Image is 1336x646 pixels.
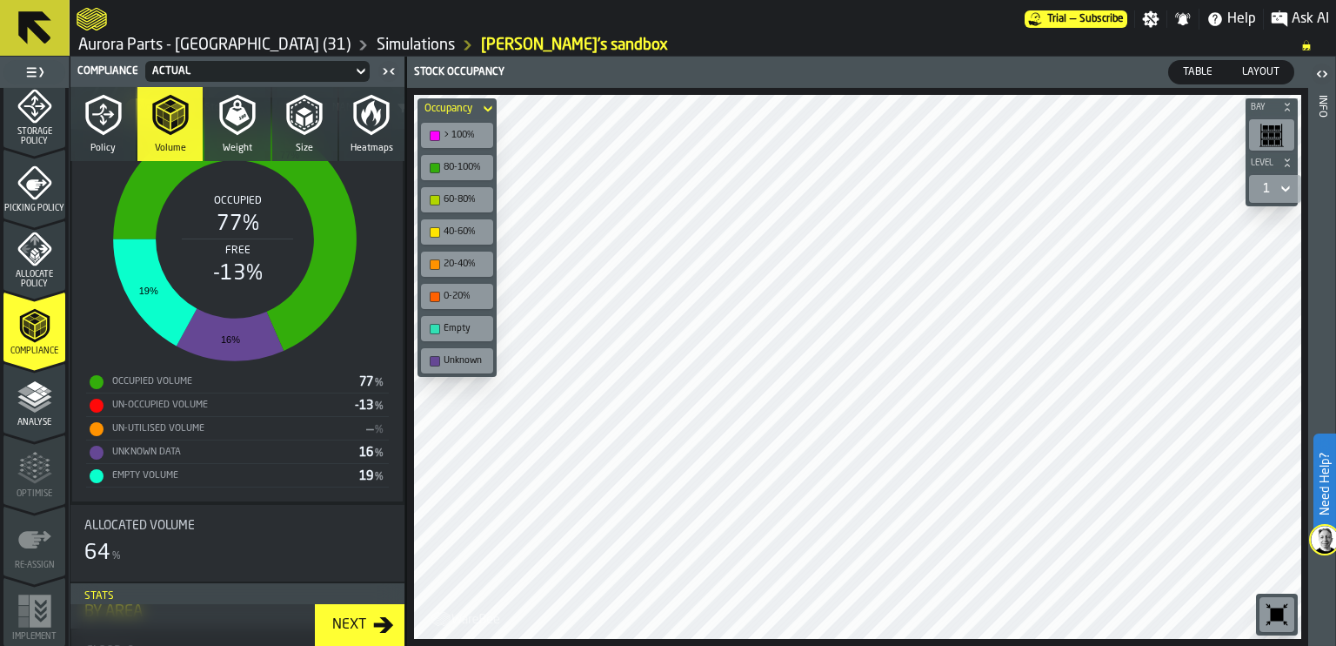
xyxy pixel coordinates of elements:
[3,363,65,433] li: menu Analyse
[77,35,1329,56] nav: Breadcrumb
[3,418,65,427] span: Analyse
[444,291,488,302] div: 0-20%
[1316,91,1328,642] div: Info
[417,345,497,377] div: button-toolbar-undefined
[375,401,384,412] span: %
[359,470,385,482] span: 19
[1308,57,1335,646] header: Info
[3,127,65,146] span: Storage Policy
[3,292,65,361] li: menu Compliance
[72,13,403,501] div: stat-Occupancy
[90,143,116,154] span: Policy
[351,143,393,154] span: Heatmaps
[84,590,391,602] div: Stats
[1246,116,1298,154] div: button-toolbar-undefined
[3,204,65,213] span: Picking Policy
[417,98,497,119] div: DropdownMenuValue-occupancy-rate
[3,77,65,147] li: menu Storage Policy
[424,103,472,115] div: DropdownMenuValue-occupancy-rate
[3,60,65,84] label: button-toggle-Toggle Full Menu
[3,434,65,504] li: menu Optimise
[359,447,385,459] span: 16
[152,65,345,77] div: DropdownMenuValue-e6ec6eda-7400-48d5-b369-c0497d0b16c2
[112,550,121,562] span: %
[3,561,65,570] span: Re-assign
[1025,10,1127,28] a: link-to-/wh/i/aa2e4adb-2cd5-4688-aa4a-ec82bcf75d46/pricing/
[1025,10,1127,28] div: Menu Subscription
[444,323,488,334] div: Empty
[1199,9,1263,30] label: button-toggle-Help
[86,394,389,417] div: StatList-item-Un-occupied Volume
[84,519,391,533] div: Title
[375,378,384,388] span: %
[77,3,107,35] a: logo-header
[325,615,373,636] div: Next
[1235,64,1286,80] span: Layout
[375,448,384,459] span: %
[377,61,401,82] label: button-toggle-Close me
[1246,154,1298,172] button: button-
[1310,60,1334,91] label: button-toggle-Open
[86,441,389,464] div: StatList-item-Unknown Data
[1263,182,1270,196] div: DropdownMenuValue-1
[417,119,497,151] div: button-toolbar-undefined
[417,248,497,280] div: button-toolbar-undefined
[417,313,497,345] div: button-toolbar-undefined
[1256,178,1294,199] div: DropdownMenuValue-1
[1167,10,1199,28] label: button-toggle-Notifications
[444,226,488,238] div: 40-60%
[315,604,404,646] button: button-Next
[110,400,348,411] div: Un-occupied Volume
[366,423,385,435] span: —
[84,602,391,622] div: By Area
[1135,10,1166,28] label: button-toggle-Settings
[359,376,385,388] span: 77
[1176,64,1219,80] span: Table
[3,149,65,219] li: menu Picking Policy
[1079,13,1124,25] span: Subscribe
[481,36,668,55] a: link-to-/wh/i/aa2e4adb-2cd5-4688-aa4a-ec82bcf75d46/simulations/44130821-5a3b-41d8-94cb-1e12fd0159c8
[3,632,65,642] span: Implement
[1227,60,1294,84] label: button-switch-multi-Layout
[1228,61,1293,84] div: thumb
[3,489,65,499] span: Optimise
[377,36,455,55] a: link-to-/wh/i/aa2e4adb-2cd5-4688-aa4a-ec82bcf75d46
[3,220,65,290] li: menu Allocate Policy
[355,400,385,412] span: -13
[110,376,352,387] div: Occupied Volume
[444,130,488,141] div: > 100%
[86,417,389,441] div: StatList-item-Un-Utilised Volume
[110,423,359,434] div: Un-Utilised Volume
[223,143,252,154] span: Weight
[375,425,384,435] span: %
[86,464,389,488] div: StatList-item-Empty Volume
[296,143,313,154] span: Size
[1247,103,1279,112] span: Bay
[3,347,65,356] span: Compliance
[142,61,373,82] div: DropdownMenuValue-e6ec6eda-7400-48d5-b369-c0497d0b16c2
[411,66,859,78] div: Stock occupancy
[1315,435,1334,533] label: Need Help?
[1169,61,1226,84] div: thumb
[1256,594,1298,636] div: button-toolbar-undefined
[417,601,516,636] a: logo-header
[3,506,65,575] li: menu Re-assign
[1247,158,1279,168] span: Level
[1168,60,1227,84] label: button-switch-multi-Table
[407,57,1308,88] header: Stock occupancy
[417,280,497,313] div: button-toolbar-undefined
[444,259,488,270] div: 20-40%
[110,447,352,458] div: Unknown Data
[78,36,351,55] a: link-to-/wh/i/aa2e4adb-2cd5-4688-aa4a-ec82bcf75d46
[417,216,497,248] div: button-toolbar-undefined
[1263,601,1291,629] svg: Reset zoom and position
[86,370,389,394] div: StatList-item-Occupied Volume
[1047,13,1066,25] span: Trial
[1070,13,1076,25] span: —
[444,355,488,367] div: Unknown
[155,143,186,154] span: Volume
[84,540,110,568] div: 64
[1246,98,1298,116] button: button-
[417,184,497,216] div: button-toolbar-undefined
[77,65,138,77] span: Compliance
